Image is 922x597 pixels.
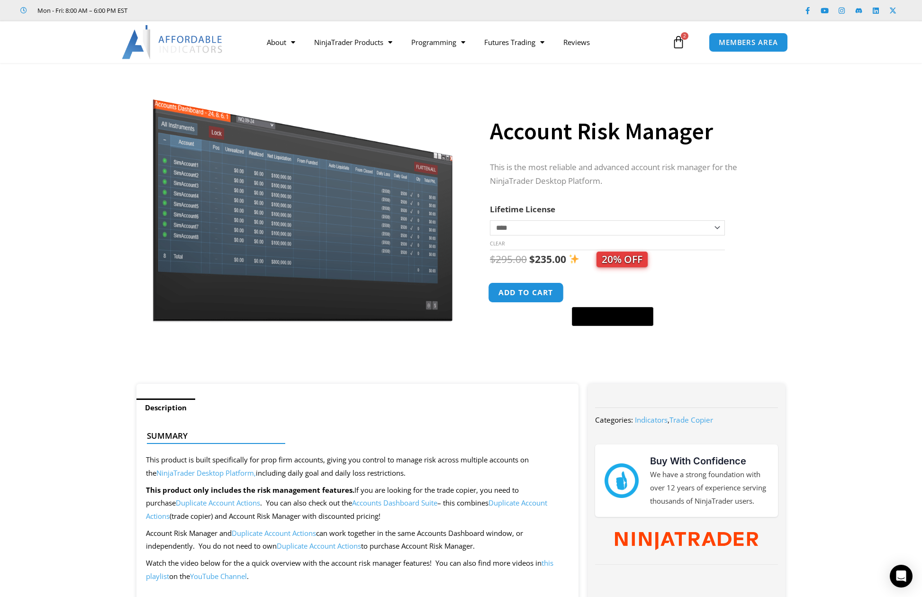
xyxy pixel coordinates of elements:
[658,28,699,56] a: 2
[475,31,554,53] a: Futures Trading
[490,240,505,247] a: Clear options
[146,453,569,480] p: This product is built specifically for prop firm accounts, giving you control to manage risk acro...
[650,454,768,468] h3: Buy With Confidence
[605,463,639,497] img: mark thumbs good 43913 | Affordable Indicators – NinjaTrader
[147,431,560,441] h4: Summary
[669,415,713,425] a: Trade Copier
[719,39,778,46] span: MEMBERS AREA
[232,528,316,538] a: Duplicate Account Actions
[402,31,475,53] a: Programming
[890,565,913,588] div: Open Intercom Messenger
[490,253,496,266] span: $
[709,33,788,52] a: MEMBERS AREA
[490,253,527,266] bdi: 295.00
[635,415,713,425] span: ,
[352,498,437,507] a: Accounts Dashboard Suite
[35,5,127,16] span: Mon - Fri: 8:00 AM – 6:00 PM EST
[257,31,669,53] nav: Menu
[635,415,668,425] a: Indicators
[146,557,569,583] p: Watch the video below for the a quick overview with the account risk manager features! You can al...
[681,32,688,40] span: 2
[569,254,579,264] img: ✨
[141,6,283,15] iframe: Customer reviews powered by Trustpilot
[490,204,555,215] label: Lifetime License
[277,541,361,551] a: Duplicate Account Actions
[176,498,260,507] a: Duplicate Account Actions
[554,31,599,53] a: Reviews
[257,31,305,53] a: About
[490,332,767,340] iframe: PayPal Message 1
[146,484,569,524] p: If you are looking for the trade copier, you need to purchase . You can also check out the – this...
[529,253,535,266] span: $
[146,558,553,581] a: this playlist
[529,253,566,266] bdi: 235.00
[570,281,655,304] iframe: Secure express checkout frame
[146,527,569,553] p: Account Risk Manager and can work together in the same Accounts Dashboard window, or independentl...
[190,571,247,581] a: YouTube Channel
[156,468,256,478] a: NinjaTrader Desktop Platform,
[490,115,767,148] h1: Account Risk Manager
[615,532,758,550] img: NinjaTrader Wordmark color RGB | Affordable Indicators – NinjaTrader
[572,307,653,326] button: Buy with GPay
[136,398,195,417] a: Description
[122,25,224,59] img: LogoAI | Affordable Indicators – NinjaTrader
[595,415,633,425] span: Categories:
[488,282,564,303] button: Add to cart
[650,468,768,508] p: We have a strong foundation with over 12 years of experience serving thousands of NinjaTrader users.
[305,31,402,53] a: NinjaTrader Products
[597,252,648,267] span: 20% OFF
[146,485,354,495] strong: This product only includes the risk management features.
[490,161,767,188] p: This is the most reliable and advanced account risk manager for the NinjaTrader Desktop Platform.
